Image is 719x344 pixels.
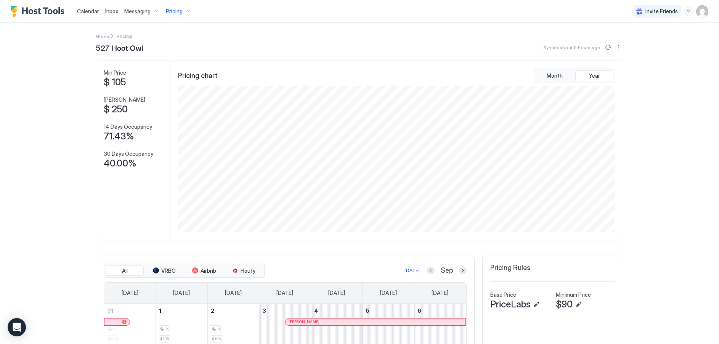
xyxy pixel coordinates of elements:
a: September 3, 2025 [259,304,311,318]
span: Pricing chart [178,72,217,80]
span: Year [589,72,600,79]
a: Sunday [114,283,146,303]
span: All [122,267,128,274]
a: August 31, 2025 [104,304,156,318]
span: [PERSON_NAME] [289,319,319,324]
a: September 4, 2025 [311,304,363,318]
span: 6 [417,307,421,314]
span: Home [96,34,109,39]
span: [DATE] [122,290,138,296]
span: 40.00% [104,158,136,169]
div: Breadcrumb [96,32,109,40]
span: 30 Days Occupancy [104,150,153,157]
div: menu [684,7,693,16]
span: [PERSON_NAME] [104,96,145,103]
span: 3 [262,307,266,314]
span: Pricing Rules [490,264,531,272]
span: $ 250 [104,104,128,115]
span: [DATE] [380,290,397,296]
button: Edit [532,300,541,309]
span: 4 [314,307,318,314]
button: Houfy [225,266,263,276]
button: VRBO [145,266,183,276]
span: 1 [159,307,161,314]
span: Synced about 5 hours ago [543,45,600,50]
a: September 1, 2025 [156,304,207,318]
a: September 2, 2025 [208,304,259,318]
span: 5 [366,307,369,314]
div: [DATE] [404,267,420,274]
a: Monday [165,283,197,303]
a: Host Tools Logo [11,6,68,17]
a: September 5, 2025 [363,304,414,318]
button: Sync prices [603,43,613,52]
span: Month [547,72,563,79]
a: Wednesday [269,283,301,303]
span: Sep [441,266,453,275]
a: Saturday [424,283,456,303]
span: [DATE] [173,290,190,296]
span: Min Price [104,69,126,76]
span: 2 [165,326,168,331]
a: September 6, 2025 [414,304,466,318]
a: Inbox [105,7,118,15]
button: [DATE] [403,266,421,275]
div: menu [614,43,623,52]
span: Minimum Price [556,291,591,298]
span: $105 [212,336,221,341]
span: $90 [556,299,573,310]
span: 527 Hoot Owl [96,42,143,53]
button: Year [575,70,613,81]
span: PriceLabs [490,299,530,310]
span: [DATE] [225,290,242,296]
a: Calendar [77,7,99,15]
button: Previous month [427,267,435,274]
a: Friday [372,283,404,303]
span: Inbox [105,8,118,14]
span: VRBO [161,267,176,274]
span: $ 105 [104,77,126,88]
span: 14 Days Occupancy [104,123,152,130]
span: $105 [160,336,169,341]
span: 2 [217,326,220,331]
div: Open Intercom Messenger [8,318,26,336]
span: Messaging [124,8,151,15]
button: Month [536,70,574,81]
a: Tuesday [217,283,249,303]
span: Breadcrumb [117,33,132,39]
div: tab-group [534,69,615,83]
div: [PERSON_NAME] [289,319,462,324]
button: Next month [459,267,467,274]
span: Airbnb [201,267,216,274]
a: Thursday [321,283,353,303]
a: Home [96,32,109,40]
span: Pricing [166,8,183,15]
span: Invite Friends [645,8,678,15]
div: tab-group [104,264,265,278]
span: [DATE] [432,290,448,296]
span: 71.43% [104,131,134,142]
button: All [106,266,144,276]
span: Houfy [241,267,255,274]
span: [DATE] [328,290,345,296]
span: Base Price [490,291,516,298]
span: Calendar [77,8,99,14]
span: 31 [107,307,113,314]
span: 2 [211,307,214,314]
button: More options [614,43,623,52]
div: User profile [696,5,708,18]
span: [DATE] [276,290,293,296]
button: Airbnb [185,266,223,276]
button: Edit [574,300,583,309]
